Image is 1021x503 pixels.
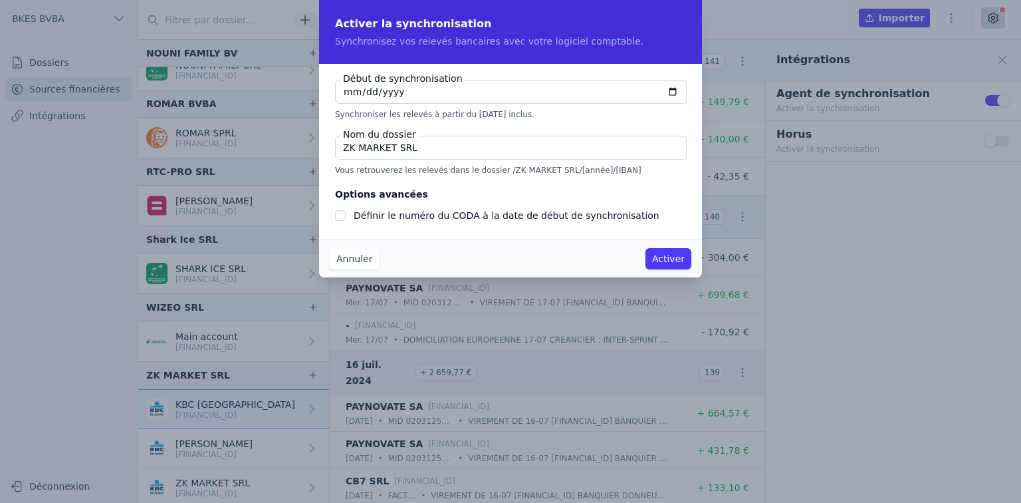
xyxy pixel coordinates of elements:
[335,186,428,202] legend: Options avancées
[340,72,465,85] label: Début de synchronisation
[335,35,686,48] p: Synchronisez vos relevés bancaires avec votre logiciel comptable.
[330,248,379,269] button: Annuler
[335,16,686,32] h2: Activer la synchronisation
[645,248,691,269] button: Activer
[335,136,687,160] input: NOM SOCIETE
[335,109,686,120] p: Synchroniser les relevés à partir du [DATE] inclus.
[354,210,659,221] label: Définir le numéro du CODA à la date de début de synchronisation
[335,165,686,176] p: Vous retrouverez les relevés dans le dossier /ZK MARKET SRL/[année]/[IBAN]
[340,128,419,141] label: Nom du dossier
